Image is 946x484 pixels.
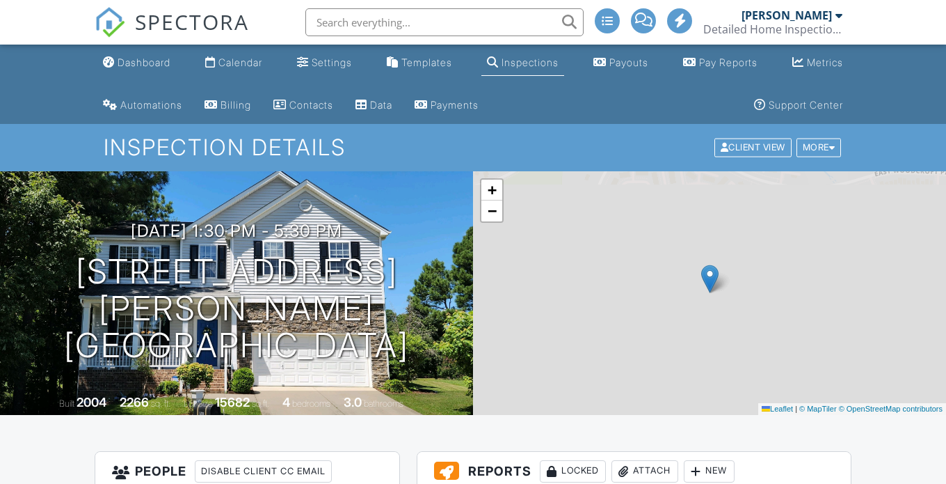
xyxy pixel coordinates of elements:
div: Payments [431,99,479,111]
a: Payouts [588,50,654,76]
span: sq. ft. [151,398,170,409]
a: © OpenStreetMap contributors [839,405,943,413]
div: Locked [540,460,606,483]
div: Pay Reports [699,56,757,68]
div: More [796,139,842,157]
div: Templates [401,56,452,68]
span: SPECTORA [135,7,249,36]
div: 2266 [120,395,149,409]
a: Metrics [787,50,849,76]
div: Settings [312,56,352,68]
span: sq.ft. [252,398,269,409]
a: Dashboard [97,50,176,76]
a: Pay Reports [678,50,763,76]
a: SPECTORA [95,19,249,48]
div: Client View [714,139,792,157]
div: Automations [120,99,182,111]
div: Contacts [289,99,333,111]
input: Search everything... [305,8,584,36]
a: Settings [291,50,358,76]
h1: Inspection Details [104,135,842,159]
span: bathrooms [364,398,403,409]
a: Data [350,93,398,118]
a: Payments [409,93,484,118]
a: Calendar [200,50,268,76]
div: Calendar [218,56,262,68]
h3: [DATE] 1:30 pm - 5:30 pm [131,221,342,240]
a: Zoom out [481,201,502,221]
div: Detailed Home Inspections Inc. [703,22,842,36]
div: Metrics [807,56,843,68]
div: Payouts [609,56,648,68]
span: Built [59,398,74,409]
a: Leaflet [762,405,793,413]
a: Client View [713,141,795,152]
a: Contacts [268,93,339,118]
img: Marker [701,265,719,293]
div: 3.0 [344,395,362,409]
a: Support Center [748,93,849,118]
span: Lot Size [184,398,213,409]
div: Inspections [502,56,559,68]
div: Dashboard [118,56,170,68]
a: © MapTiler [799,405,837,413]
a: Inspections [481,50,564,76]
div: Support Center [769,99,843,111]
div: Disable Client CC Email [195,460,332,483]
a: Templates [381,50,458,76]
span: + [488,181,497,198]
a: Billing [199,93,257,118]
div: [PERSON_NAME] [741,8,832,22]
span: | [795,405,797,413]
div: 15682 [215,395,250,409]
div: 2004 [77,395,106,409]
div: 4 [282,395,290,409]
h1: [STREET_ADDRESS][PERSON_NAME] [GEOGRAPHIC_DATA] [22,253,451,364]
div: Attach [611,460,678,483]
a: Zoom in [481,180,502,201]
a: Automations (Advanced) [97,93,188,118]
div: Billing [221,99,251,111]
span: bedrooms [292,398,330,409]
img: The Best Home Inspection Software - Spectora [95,7,125,38]
span: − [488,202,497,219]
div: Data [370,99,392,111]
div: New [684,460,735,483]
